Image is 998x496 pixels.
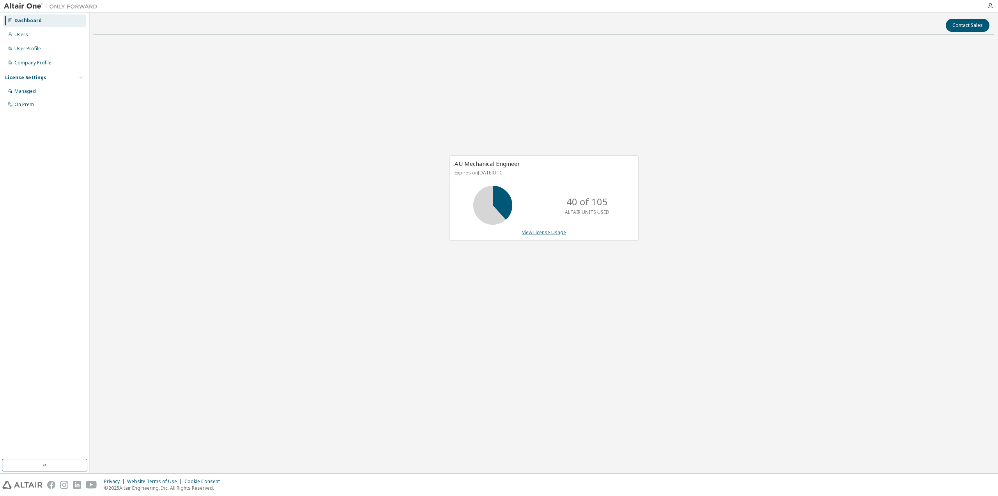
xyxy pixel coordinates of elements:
div: On Prem [14,101,34,108]
img: altair_logo.svg [2,481,42,489]
p: Expires on [DATE] UTC [455,169,632,176]
div: Users [14,32,28,38]
img: linkedin.svg [73,481,81,489]
div: Website Terms of Use [127,478,184,485]
span: AU Mechanical Engineer [455,160,520,167]
div: Privacy [104,478,127,485]
img: facebook.svg [47,481,55,489]
p: ALTAIR UNITS USED [565,209,609,215]
button: Contact Sales [946,19,989,32]
img: instagram.svg [60,481,68,489]
div: Company Profile [14,60,51,66]
div: User Profile [14,46,41,52]
img: Altair One [4,2,101,10]
div: Cookie Consent [184,478,225,485]
div: License Settings [5,75,46,81]
div: Dashboard [14,18,42,24]
a: View License Usage [522,229,566,236]
p: © 2025 Altair Engineering, Inc. All Rights Reserved. [104,485,225,491]
p: 40 of 105 [566,195,608,208]
img: youtube.svg [86,481,97,489]
div: Managed [14,88,36,94]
